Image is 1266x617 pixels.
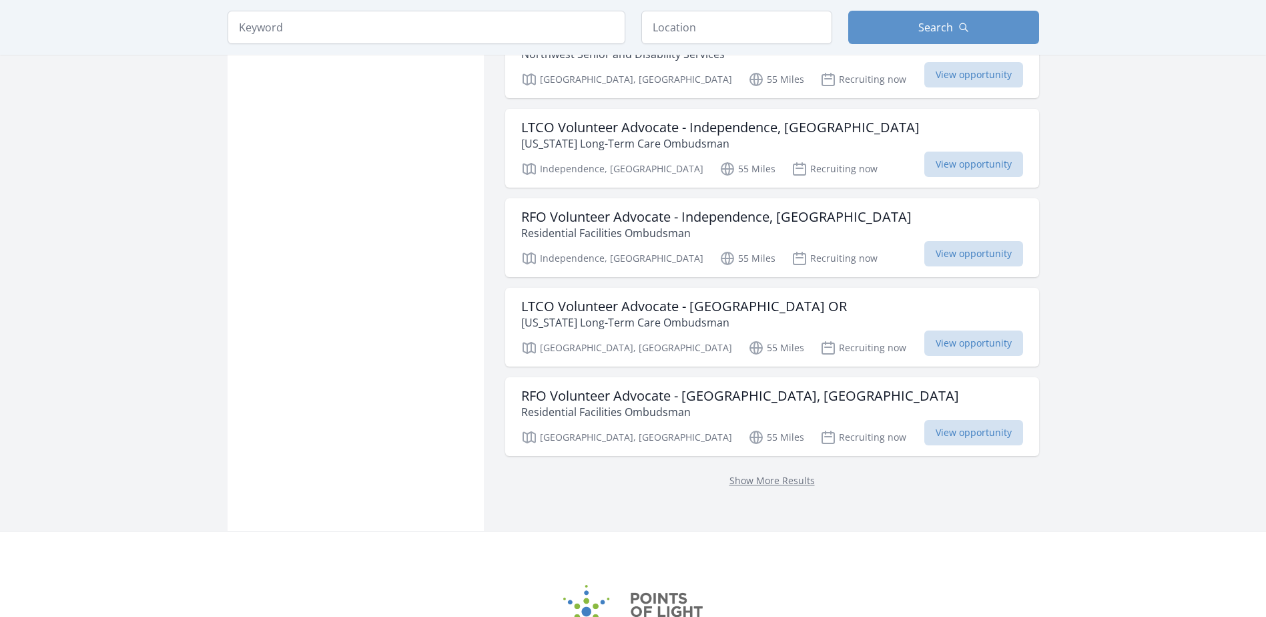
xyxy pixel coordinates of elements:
[924,331,1023,356] span: View opportunity
[820,71,906,87] p: Recruiting now
[505,288,1039,367] a: LTCO Volunteer Advocate - [GEOGRAPHIC_DATA] OR [US_STATE] Long-Term Care Ombudsman [GEOGRAPHIC_DA...
[521,315,847,331] p: [US_STATE] Long-Term Care Ombudsman
[792,250,878,266] p: Recruiting now
[521,209,912,225] h3: RFO Volunteer Advocate - Independence, [GEOGRAPHIC_DATA]
[748,71,804,87] p: 55 Miles
[521,388,959,404] h3: RFO Volunteer Advocate - [GEOGRAPHIC_DATA], [GEOGRAPHIC_DATA]
[521,298,847,315] h3: LTCO Volunteer Advocate - [GEOGRAPHIC_DATA] OR
[521,161,703,177] p: Independence, [GEOGRAPHIC_DATA]
[924,152,1023,177] span: View opportunity
[848,11,1039,44] button: Search
[924,62,1023,87] span: View opportunity
[521,136,920,152] p: [US_STATE] Long-Term Care Ombudsman
[505,198,1039,277] a: RFO Volunteer Advocate - Independence, [GEOGRAPHIC_DATA] Residential Facilities Ombudsman Indepen...
[521,429,732,445] p: [GEOGRAPHIC_DATA], [GEOGRAPHIC_DATA]
[521,120,920,136] h3: LTCO Volunteer Advocate - Independence, [GEOGRAPHIC_DATA]
[521,250,703,266] p: Independence, [GEOGRAPHIC_DATA]
[924,420,1023,445] span: View opportunity
[505,19,1039,98] a: Want to Drive for a Cause? Northwest Senior and Disability Services [GEOGRAPHIC_DATA], [GEOGRAPHI...
[521,71,732,87] p: [GEOGRAPHIC_DATA], [GEOGRAPHIC_DATA]
[641,11,832,44] input: Location
[521,404,959,420] p: Residential Facilities Ombudsman
[820,340,906,356] p: Recruiting now
[729,474,815,487] a: Show More Results
[719,161,775,177] p: 55 Miles
[820,429,906,445] p: Recruiting now
[521,225,912,241] p: Residential Facilities Ombudsman
[792,161,878,177] p: Recruiting now
[505,109,1039,188] a: LTCO Volunteer Advocate - Independence, [GEOGRAPHIC_DATA] [US_STATE] Long-Term Care Ombudsman Ind...
[521,340,732,356] p: [GEOGRAPHIC_DATA], [GEOGRAPHIC_DATA]
[924,241,1023,266] span: View opportunity
[748,429,804,445] p: 55 Miles
[719,250,775,266] p: 55 Miles
[505,377,1039,456] a: RFO Volunteer Advocate - [GEOGRAPHIC_DATA], [GEOGRAPHIC_DATA] Residential Facilities Ombudsman [G...
[748,340,804,356] p: 55 Miles
[918,19,953,35] span: Search
[228,11,625,44] input: Keyword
